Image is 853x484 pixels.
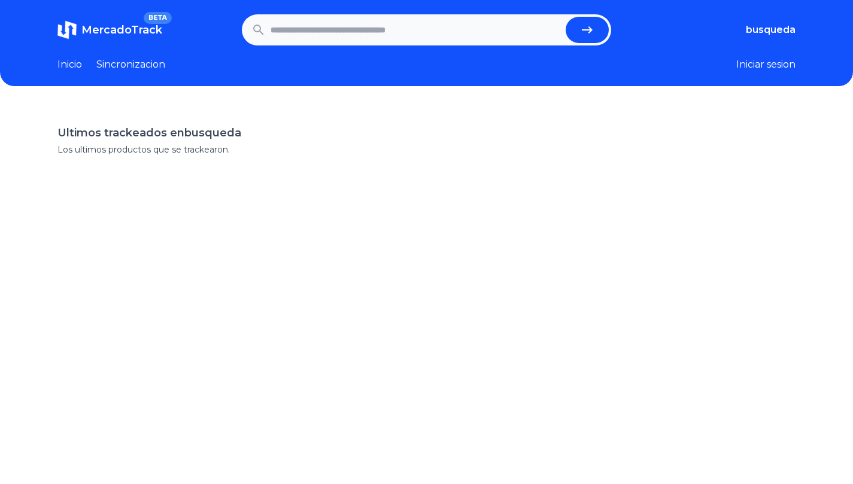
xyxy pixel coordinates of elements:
button: Iniciar sesion [736,57,796,72]
a: Sincronizacion [96,57,165,72]
a: MercadoTrackBETA [57,20,162,39]
span: BETA [144,12,172,24]
a: Inicio [57,57,82,72]
button: busqueda [746,23,796,37]
p: Los ultimos productos que se trackearon. [57,144,796,156]
img: MercadoTrack [57,20,77,39]
span: MercadoTrack [81,23,162,36]
h1: Ultimos trackeados en busqueda [57,124,796,141]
